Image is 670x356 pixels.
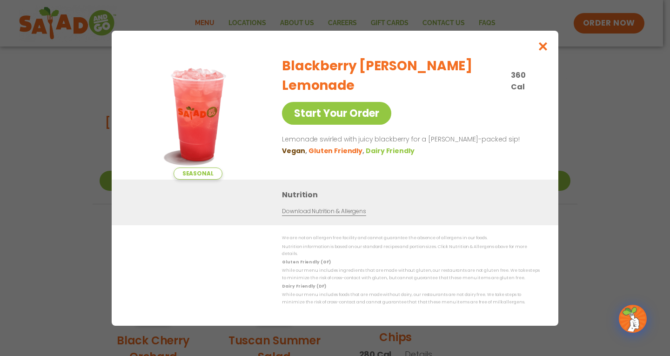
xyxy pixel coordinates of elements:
strong: Dairy Friendly (DF) [282,283,326,289]
a: Start Your Order [282,102,391,125]
p: 360 Cal [511,69,536,93]
li: Vegan [282,146,308,155]
p: Nutrition information is based on our standard recipes and portion sizes. Click Nutrition & Aller... [282,243,540,257]
li: Gluten Friendly [308,146,366,155]
img: Featured product photo for Blackberry Bramble Lemonade [133,49,263,180]
p: We are not an allergen free facility and cannot guarantee the absence of allergens in our foods. [282,235,540,242]
li: Dairy Friendly [366,146,416,155]
span: Seasonal [174,168,222,180]
p: Lemonade swirled with juicy blackberry for a [PERSON_NAME]-packed sip! [282,134,536,145]
p: While our menu includes foods that are made without dairy, our restaurants are not dairy free. We... [282,291,540,306]
h2: Blackberry [PERSON_NAME] Lemonade [282,56,505,95]
p: While our menu includes ingredients that are made without gluten, our restaurants are not gluten ... [282,267,540,282]
a: Download Nutrition & Allergens [282,207,366,216]
strong: Gluten Friendly (GF) [282,259,330,265]
img: wpChatIcon [620,306,646,332]
button: Close modal [528,31,558,62]
h3: Nutrition [282,189,544,201]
